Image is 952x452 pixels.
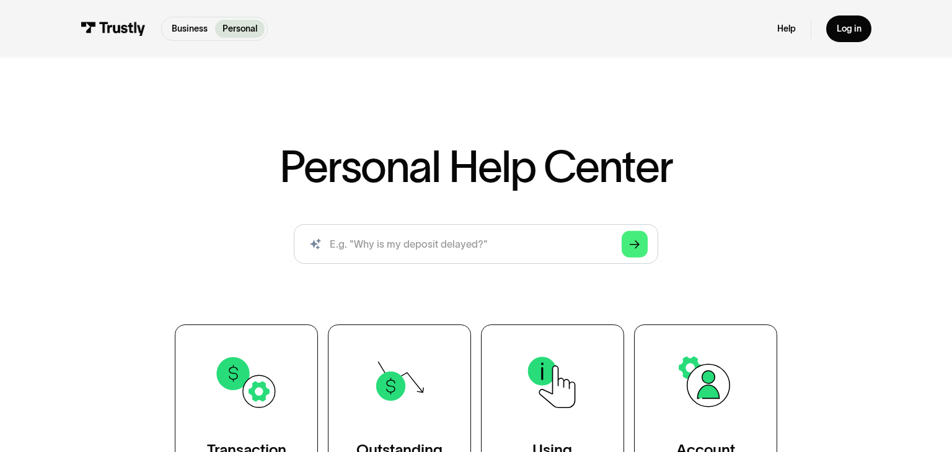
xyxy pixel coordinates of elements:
[172,22,208,35] p: Business
[81,22,146,35] img: Trustly Logo
[294,224,658,264] input: search
[826,15,871,42] a: Log in
[837,23,862,34] div: Log in
[280,145,672,189] h1: Personal Help Center
[223,22,257,35] p: Personal
[294,224,658,264] form: Search
[777,23,796,34] a: Help
[215,20,265,38] a: Personal
[164,20,215,38] a: Business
